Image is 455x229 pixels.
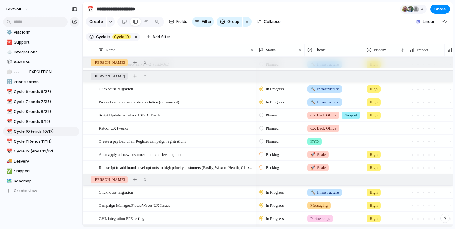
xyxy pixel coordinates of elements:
span: Planned [266,125,279,131]
div: ☁️ [6,49,11,56]
span: Roadmap [14,178,77,184]
div: 📅 [6,128,11,135]
span: 🚀 [310,165,315,170]
button: Fields [167,17,190,27]
a: 📅Cycle 11 (ends 11/14) [3,137,79,146]
span: CX Back Office [310,125,336,131]
a: ⚙️Platform [3,28,79,37]
span: Filter [202,19,212,25]
span: High [370,112,378,118]
span: Fields [176,19,187,25]
div: 📅Cycle 12 (ends 12/12) [3,147,79,156]
span: Scale [310,152,326,158]
div: 📅 [6,88,11,95]
span: Auto-apply all new customers to brand-level opt outs [99,151,183,158]
button: Filter [192,17,214,27]
span: Linear [423,19,435,25]
span: KYB [310,138,319,145]
span: Retool UX tweaks [99,124,128,131]
span: [PERSON_NAME] [94,59,125,66]
span: Priority [374,47,386,53]
span: Prioritization [14,79,77,85]
a: 🗺️Roadmap [3,177,79,186]
a: 📅Cycle 10 (ends 10/17) [3,127,79,136]
div: 🚚Delivery [3,157,79,166]
span: Backlog [266,152,279,158]
button: 📅 [5,89,12,95]
span: Cycle [96,34,106,40]
button: ⚙️ [5,29,12,35]
button: 📅 [5,99,12,105]
div: 📅 [6,138,11,145]
span: Cycle 10 [114,34,129,40]
button: 📅 [5,138,12,145]
span: 🔨 [310,100,315,104]
span: Backlog [266,165,279,171]
button: Cycle 10 [111,34,132,40]
div: ✅ [6,168,11,175]
span: Clickhouse migration [99,188,133,195]
span: Platform [14,29,77,35]
button: ☁️ [5,49,12,55]
div: 📅Cycle 9 (ends 9/19) [3,117,79,126]
span: Add filter [152,34,170,40]
span: 7 [144,73,146,79]
a: 🕸️Website [3,58,79,67]
a: 📅Cycle 8 (ends 8/22) [3,107,79,116]
span: Create [89,19,103,25]
span: Support [14,39,77,45]
div: 🆘Support [3,38,79,47]
a: 🔢Prioritization [3,77,79,87]
span: Shipped [14,168,77,174]
button: 📅 [5,148,12,154]
button: 🚚 [5,158,12,164]
div: 🕸️ [6,59,11,66]
div: ⚪ [6,69,11,76]
div: 📅Cycle 6 (ends 6/27) [3,87,79,96]
a: ☁️Integrations [3,48,79,57]
a: ⚪-------- EXECUTION -------- [3,67,79,77]
span: 3 [144,177,146,183]
span: Theme [315,47,326,53]
span: In Progress [266,202,284,209]
span: Impact [417,47,428,53]
span: GHL integration E2E testing [99,215,144,222]
span: Messaging [310,202,328,209]
span: High [370,165,378,171]
button: 📅 [85,4,95,14]
span: Cycle 8 (ends 8/22) [14,109,77,115]
div: 🚚 [6,158,11,165]
span: High [370,216,378,222]
button: 📅 [5,109,12,115]
span: Campaign Manager/Flows/Waves UX Issues [99,202,170,209]
div: 🔢 [6,78,11,85]
span: textvolt [5,6,22,12]
button: Create [86,17,106,27]
span: Infrastructure [310,99,339,105]
span: CX Back Office [310,112,336,118]
span: In Progress [266,216,284,222]
button: Add filter [143,33,174,41]
span: Run script to add brand-level opt outs to high priority customers (Easify, Woxom Health, Glass Ho... [99,164,254,171]
button: 🗺️ [5,178,12,184]
div: 🗺️ [6,177,11,184]
button: ✅ [5,168,12,174]
span: Website [14,59,77,65]
span: [PERSON_NAME] [94,177,125,183]
span: High [370,86,378,92]
span: 4 [421,6,425,12]
span: -------- EXECUTION -------- [14,69,77,75]
span: 🔨 [310,190,315,195]
a: ✅Shipped [3,166,79,176]
button: 📅 [5,119,12,125]
button: Collapse [254,17,283,27]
